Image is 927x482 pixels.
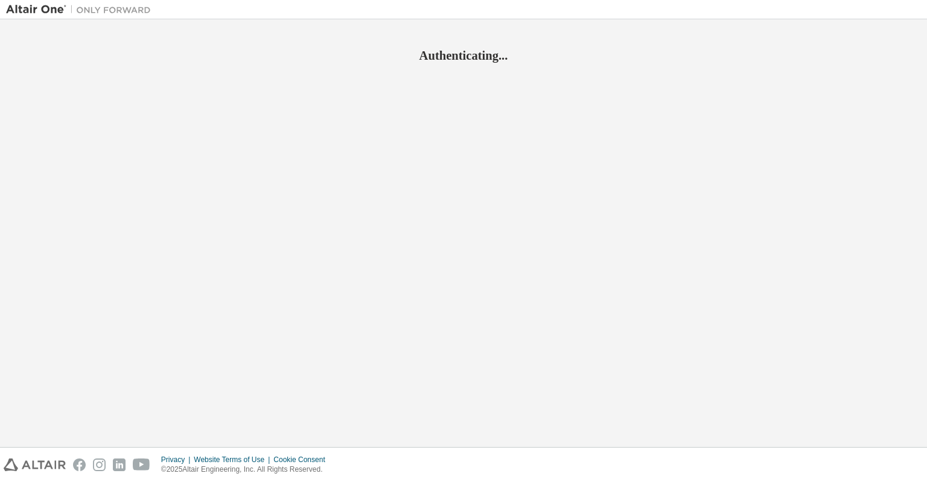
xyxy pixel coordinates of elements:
[73,458,86,471] img: facebook.svg
[194,455,273,465] div: Website Terms of Use
[93,458,106,471] img: instagram.svg
[161,455,194,465] div: Privacy
[273,455,332,465] div: Cookie Consent
[4,458,66,471] img: altair_logo.svg
[161,465,333,475] p: © 2025 Altair Engineering, Inc. All Rights Reserved.
[113,458,126,471] img: linkedin.svg
[133,458,150,471] img: youtube.svg
[6,4,157,16] img: Altair One
[6,48,921,63] h2: Authenticating...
